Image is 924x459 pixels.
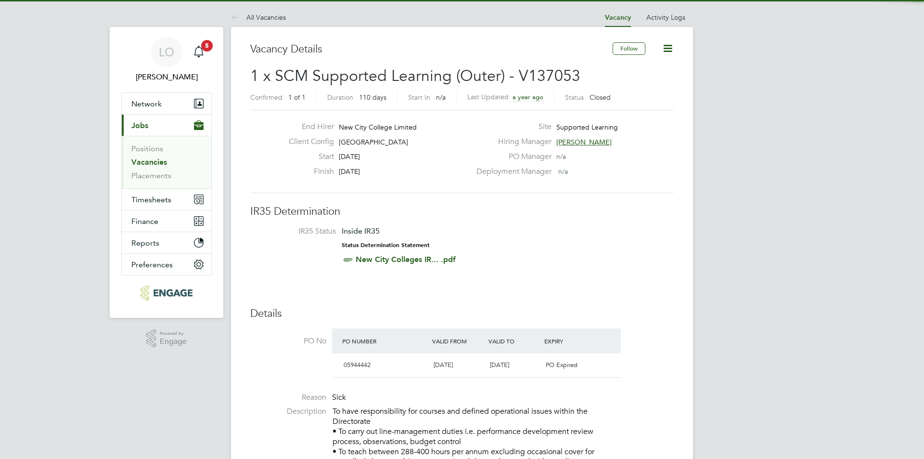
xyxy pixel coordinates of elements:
a: New City Colleges IR... .pdf [356,255,456,264]
span: Sick [332,393,346,402]
div: Valid To [486,332,542,350]
h3: IR35 Determination [250,205,674,219]
label: Duration [327,93,353,102]
span: Luke O'Neill [121,71,212,83]
span: Preferences [131,260,173,269]
button: Follow [613,42,645,55]
span: Timesheets [131,195,171,204]
span: 1 x SCM Supported Learning (Outer) - V137053 [250,66,580,85]
span: Engage [160,338,187,346]
a: All Vacancies [231,13,286,22]
span: [DATE] [490,361,509,369]
div: PO Number [340,332,430,350]
a: 5 [189,37,208,67]
a: LO[PERSON_NAME] [121,37,212,83]
label: Finish [281,167,334,177]
span: [DATE] [339,152,360,161]
div: Valid From [430,332,486,350]
label: IR35 Status [260,226,336,236]
a: Placements [131,171,171,180]
button: Finance [122,210,211,232]
button: Reports [122,232,211,253]
a: Go to home page [121,285,212,301]
span: 1 of 1 [288,93,306,102]
button: Jobs [122,115,211,136]
button: Preferences [122,254,211,275]
img: morganhunt-logo-retina.png [141,285,192,301]
label: Site [471,122,552,132]
span: Finance [131,217,158,226]
button: Network [122,93,211,114]
span: 110 days [359,93,386,102]
button: Timesheets [122,189,211,210]
label: End Hirer [281,122,334,132]
span: LO [159,46,174,58]
h3: Vacancy Details [250,42,613,56]
span: [GEOGRAPHIC_DATA] [339,138,408,146]
a: Vacancies [131,157,167,167]
a: Positions [131,144,163,153]
h3: Details [250,307,674,321]
label: Deployment Manager [471,167,552,177]
span: Supported Learning [556,123,618,131]
span: 5 [201,40,213,52]
label: Start [281,152,334,162]
span: [DATE] [434,361,453,369]
span: a year ago [513,93,543,101]
span: n/a [558,167,568,176]
label: Start In [408,93,430,102]
span: Jobs [131,121,148,130]
span: [DATE] [339,167,360,176]
label: PO No [250,336,326,346]
label: Last Updated [467,92,509,101]
span: n/a [556,152,566,161]
span: 05944442 [344,361,371,369]
label: Reason [250,393,326,403]
span: Network [131,99,162,108]
label: Hiring Manager [471,137,552,147]
span: New City College Limited [339,123,417,131]
a: Powered byEngage [146,329,187,348]
span: Reports [131,238,159,248]
span: PO Expired [546,361,577,369]
label: Client Config [281,137,334,147]
span: Closed [590,93,611,102]
label: PO Manager [471,152,552,162]
label: Description [250,407,326,417]
label: Status [565,93,584,102]
span: n/a [436,93,446,102]
label: Confirmed [250,93,282,102]
div: Jobs [122,136,211,188]
span: Powered by [160,329,187,338]
nav: Main navigation [110,27,223,318]
a: Activity Logs [646,13,685,22]
a: Vacancy [605,13,631,22]
span: [PERSON_NAME] [556,138,612,146]
div: Expiry [542,332,598,350]
strong: Status Determination Statement [342,242,430,249]
span: Inside IR35 [342,226,380,236]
